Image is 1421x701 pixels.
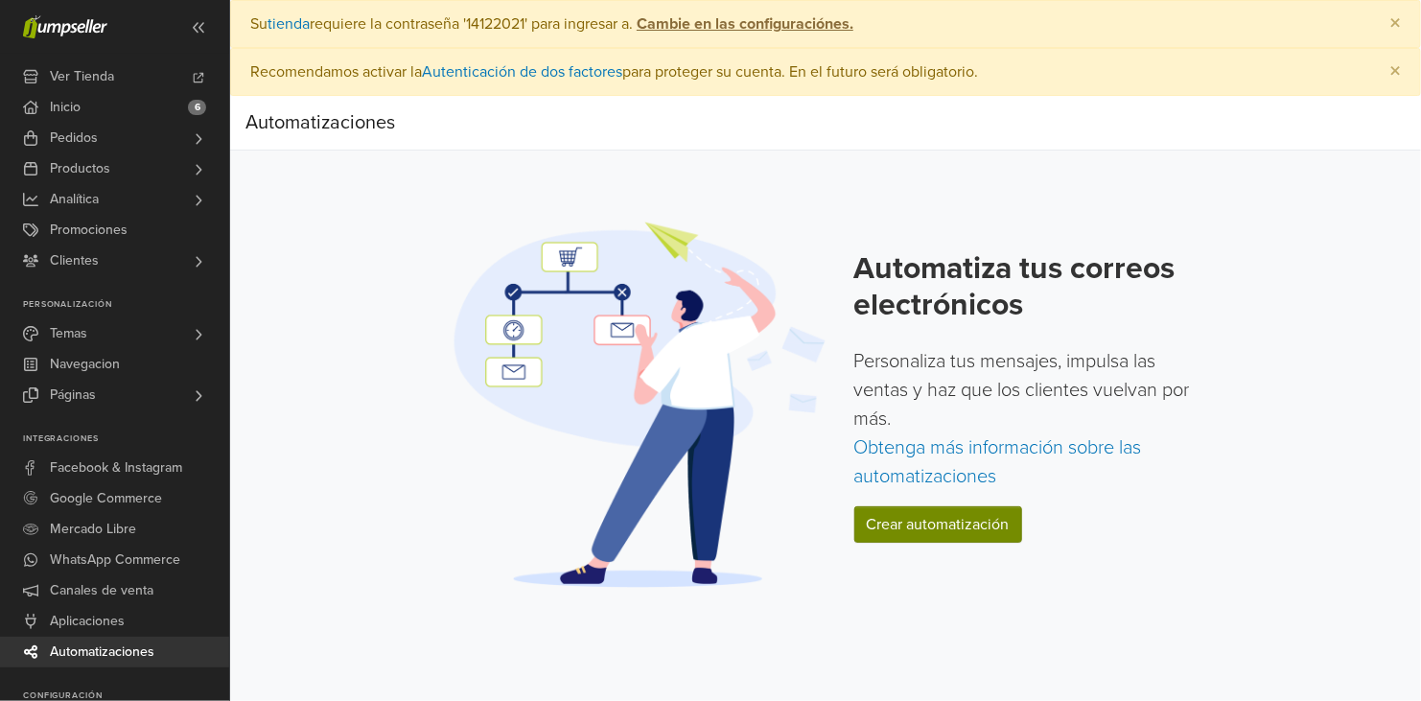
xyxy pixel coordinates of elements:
[854,250,1204,324] h2: Automatiza tus correos electrónicos
[268,14,310,34] a: tienda
[50,545,180,575] span: WhatsApp Commerce
[50,349,120,380] span: Navegacion
[854,347,1204,491] p: Personaliza tus mensajes, impulsa las ventas y haz que los clientes vuelvan por más.
[50,575,153,606] span: Canales de venta
[633,14,853,34] a: Cambie en las configuraciónes.
[50,606,125,637] span: Aplicaciones
[1389,58,1401,85] span: ×
[50,123,98,153] span: Pedidos
[50,92,81,123] span: Inicio
[854,436,1142,488] a: Obtenga más información sobre las automatizaciones
[448,220,831,589] img: Automation
[50,453,182,483] span: Facebook & Instagram
[854,506,1022,543] a: Crear automatización
[637,14,853,34] strong: Cambie en las configuraciónes.
[50,380,96,410] span: Páginas
[1389,10,1401,37] span: ×
[230,48,1421,96] div: Recomendamos activar la para proteger su cuenta. En el futuro será obligatorio.
[50,215,128,245] span: Promociones
[23,299,229,311] p: Personalización
[50,514,136,545] span: Mercado Libre
[188,100,206,115] span: 6
[50,245,99,276] span: Clientes
[245,104,395,142] div: Automatizaciones
[50,153,110,184] span: Productos
[50,637,154,667] span: Automatizaciones
[50,184,99,215] span: Analítica
[1370,49,1420,95] button: Close
[50,318,87,349] span: Temas
[50,483,162,514] span: Google Commerce
[23,433,229,445] p: Integraciones
[50,61,114,92] span: Ver Tienda
[422,62,622,82] a: Autenticación de dos factores
[1370,1,1420,47] button: Close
